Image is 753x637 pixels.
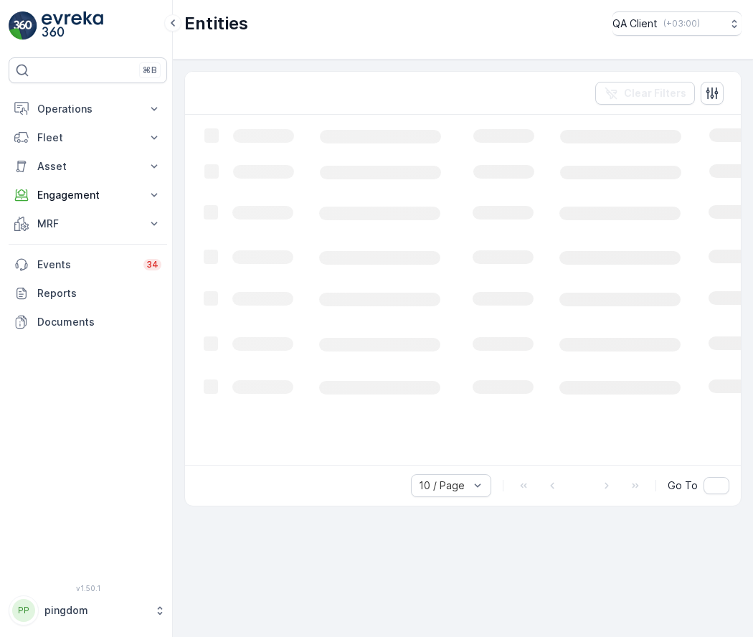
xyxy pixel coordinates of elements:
[624,86,686,100] p: Clear Filters
[37,102,138,116] p: Operations
[9,181,167,209] button: Engagement
[184,12,248,35] p: Entities
[143,65,157,76] p: ⌘B
[9,250,167,279] a: Events34
[37,131,138,145] p: Fleet
[9,595,167,626] button: PPpingdom
[37,315,161,329] p: Documents
[42,11,103,40] img: logo_light-DOdMpM7g.png
[612,16,658,31] p: QA Client
[9,11,37,40] img: logo
[9,123,167,152] button: Fleet
[612,11,742,36] button: QA Client(+03:00)
[12,599,35,622] div: PP
[37,286,161,301] p: Reports
[9,95,167,123] button: Operations
[9,209,167,238] button: MRF
[37,258,135,272] p: Events
[9,584,167,593] span: v 1.50.1
[37,217,138,231] p: MRF
[9,152,167,181] button: Asset
[663,18,700,29] p: ( +03:00 )
[37,159,138,174] p: Asset
[44,603,147,618] p: pingdom
[668,478,698,493] span: Go To
[9,308,167,336] a: Documents
[9,279,167,308] a: Reports
[595,82,695,105] button: Clear Filters
[37,188,138,202] p: Engagement
[146,259,158,270] p: 34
